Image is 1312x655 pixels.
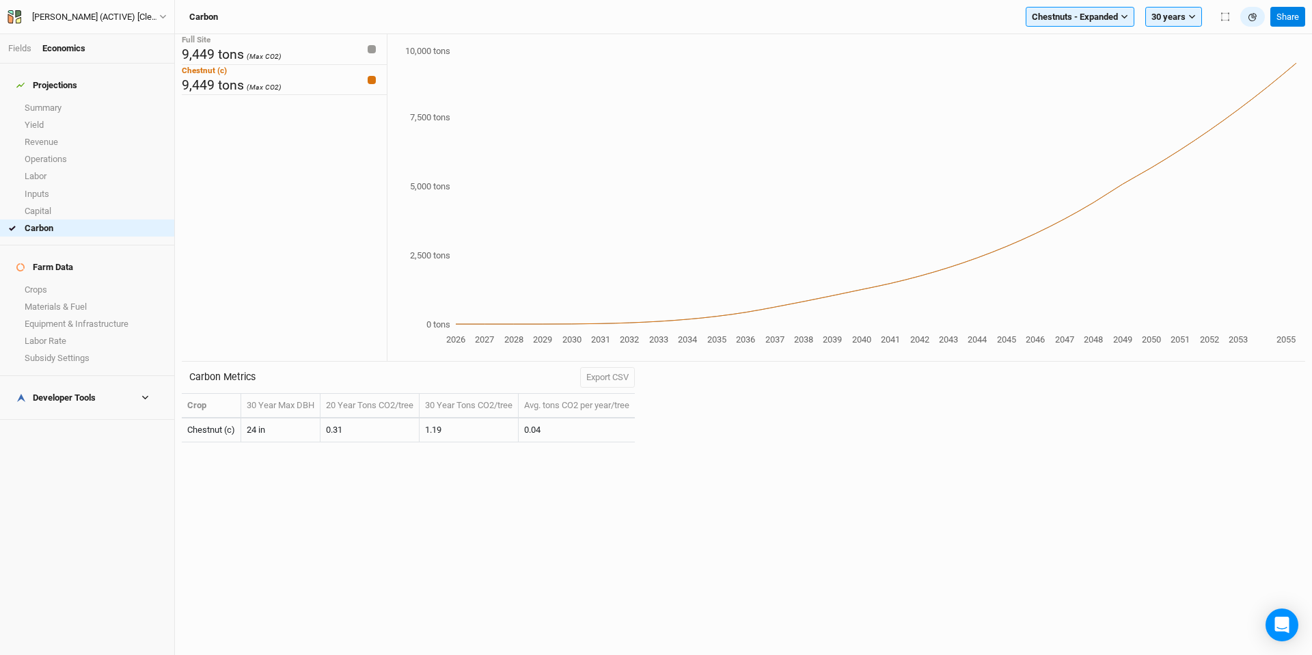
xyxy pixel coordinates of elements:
tspan: 2043 [939,334,958,345]
tspan: 2035 [707,334,726,345]
h3: Carbon [189,12,218,23]
a: Fields [8,43,31,53]
tspan: 2040 [852,334,871,345]
div: Open Intercom Messenger [1266,609,1298,641]
tspan: 5,000 tons [410,181,450,191]
th: Crop [182,394,241,418]
div: Warehime (ACTIVE) [Cleaned up OpEx] [32,10,159,24]
button: [PERSON_NAME] (ACTIVE) [Cleaned up OpEx] [7,10,167,25]
span: Chestnuts - Expanded [1032,10,1118,24]
td: 0.31 [320,418,420,442]
tspan: 2038 [794,334,813,345]
tspan: 2046 [1026,334,1045,345]
tspan: 10,000 tons [405,46,450,56]
tspan: 2036 [736,334,755,345]
tspan: 2027 [475,334,494,345]
tspan: 2032 [620,334,639,345]
tspan: 2030 [562,334,582,345]
tspan: 2039 [823,334,842,345]
span: (Max CO2) [247,83,282,92]
span: 9,449 tons [182,46,244,62]
button: Chestnuts - Expanded [1026,7,1134,27]
span: Full Site [182,35,210,44]
div: Projections [16,80,77,91]
th: Avg. tons CO2 per year/tree [519,394,635,418]
tspan: 2044 [968,334,987,345]
button: Share [1270,7,1305,27]
span: (Max CO2) [247,52,282,61]
tspan: 7,500 tons [410,112,450,122]
tspan: 2048 [1084,334,1103,345]
th: 30 Year Max DBH [241,394,320,418]
th: 20 Year Tons CO2/tree [320,394,420,418]
td: 24 in [241,418,320,442]
td: 1.19 [420,418,519,442]
tspan: 0 tons [426,319,450,330]
tspan: 2037 [765,334,784,345]
button: Export CSV [580,367,635,388]
div: [PERSON_NAME] (ACTIVE) [Cleaned up OpEx] [32,10,159,24]
span: Chestnut (c) [182,66,227,75]
tspan: 2041 [881,334,900,345]
td: 0.04 [519,418,635,442]
div: Farm Data [16,262,73,273]
th: 30 Year Tons CO2/tree [420,394,519,418]
h4: Developer Tools [8,384,166,412]
tspan: 2049 [1113,334,1132,345]
tspan: 2045 [997,334,1016,345]
tspan: 2053 [1229,334,1248,345]
tspan: 2042 [910,334,929,345]
tspan: 2047 [1055,334,1074,345]
tspan: 2051 [1171,334,1190,345]
tspan: 2031 [591,334,610,345]
span: 9,449 tons [182,77,244,93]
tspan: 2029 [533,334,552,345]
button: 30 years [1145,7,1202,27]
tspan: 2055 [1276,334,1296,345]
tspan: 2033 [649,334,668,345]
div: Developer Tools [16,392,96,403]
tspan: 2034 [678,334,698,345]
tspan: 2050 [1142,334,1161,345]
h3: Carbon Metrics [189,371,256,383]
tspan: 2028 [504,334,523,345]
tspan: 2052 [1200,334,1219,345]
div: Economics [42,42,85,55]
tspan: 2026 [446,334,465,345]
tspan: 2,500 tons [410,250,450,260]
td: Chestnut (c) [182,418,241,442]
